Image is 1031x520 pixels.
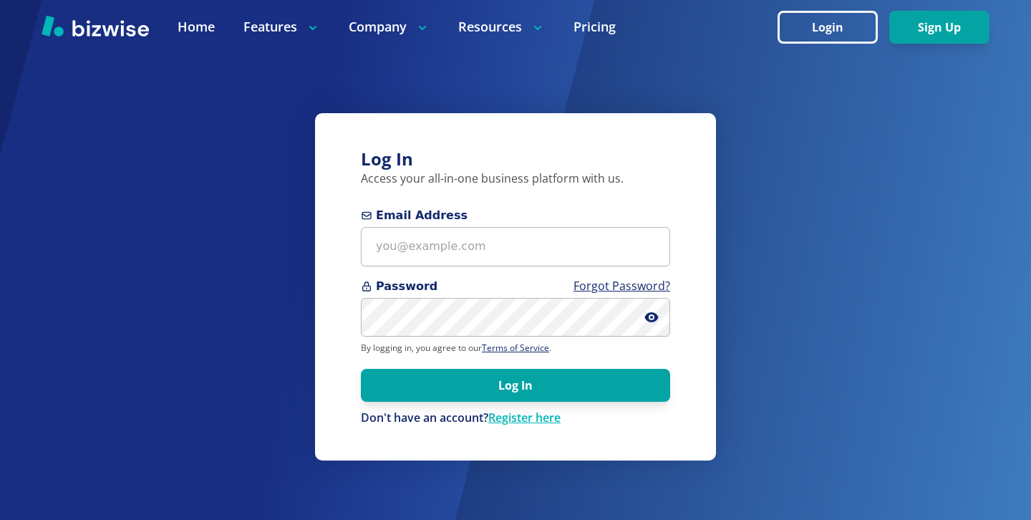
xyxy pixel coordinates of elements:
a: Register here [488,410,561,425]
p: Features [243,18,320,36]
p: Access your all-in-one business platform with us. [361,171,670,187]
a: Terms of Service [482,342,549,354]
h3: Log In [361,148,670,171]
a: Login [778,21,889,34]
img: Bizwise Logo [42,15,149,37]
span: Password [361,278,670,295]
div: Don't have an account?Register here [361,410,670,426]
span: Email Address [361,207,670,224]
button: Login [778,11,878,44]
input: you@example.com [361,227,670,266]
a: Pricing [573,18,616,36]
button: Sign Up [889,11,989,44]
a: Home [178,18,215,36]
button: Log In [361,369,670,402]
p: Company [349,18,430,36]
p: By logging in, you agree to our . [361,342,670,354]
p: Don't have an account? [361,410,670,426]
p: Resources [458,18,545,36]
a: Forgot Password? [573,278,670,294]
a: Sign Up [889,21,989,34]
